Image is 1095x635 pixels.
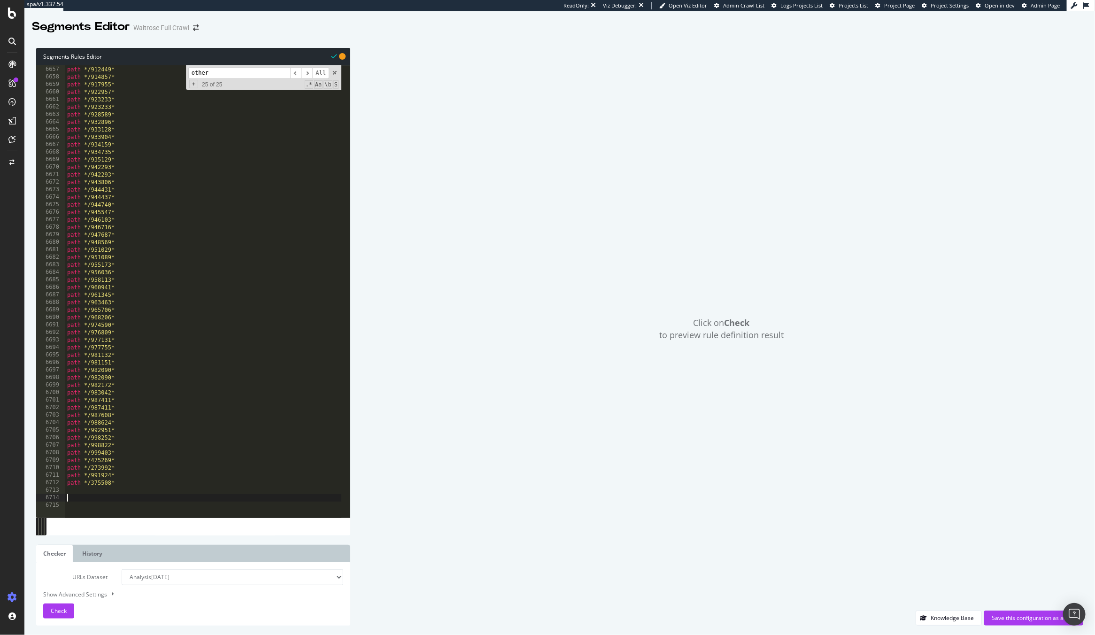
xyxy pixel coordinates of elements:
[884,2,915,9] span: Project Page
[333,80,339,89] span: Search In Selection
[305,80,313,89] span: RegExp Search
[36,178,65,186] div: 6672
[36,224,65,231] div: 6678
[36,472,65,479] div: 6711
[36,426,65,434] div: 6705
[36,66,65,73] div: 6657
[36,545,73,562] a: Checker
[563,2,589,9] div: ReadOnly:
[36,314,65,321] div: 6690
[780,2,823,9] span: Logs Projects List
[75,545,109,562] a: History
[36,457,65,464] div: 6709
[36,239,65,246] div: 6680
[36,81,65,88] div: 6659
[36,96,65,103] div: 6661
[36,171,65,178] div: 6671
[36,194,65,201] div: 6674
[36,299,65,306] div: 6688
[36,284,65,291] div: 6686
[188,67,290,79] input: Search for
[36,569,115,585] label: URLs Dataset
[36,291,65,299] div: 6687
[339,52,346,61] span: You have unsaved modifications
[916,611,982,626] button: Knowledge Base
[312,67,329,79] span: Alt-Enter
[725,317,750,328] strong: Check
[51,607,67,615] span: Check
[36,306,65,314] div: 6689
[36,434,65,441] div: 6706
[36,411,65,419] div: 6703
[36,389,65,396] div: 6700
[324,80,332,89] span: Whole Word Search
[984,611,1083,626] button: Save this configuration as active
[290,67,301,79] span: ​
[36,209,65,216] div: 6676
[36,351,65,359] div: 6695
[301,67,313,79] span: ​
[36,441,65,449] div: 6707
[36,118,65,126] div: 6664
[603,2,637,9] div: Viz Debugger:
[189,80,198,88] span: Toggle Replace mode
[875,2,915,9] a: Project Page
[771,2,823,9] a: Logs Projects List
[992,614,1076,622] div: Save this configuration as active
[36,366,65,374] div: 6697
[36,502,65,509] div: 6715
[830,2,868,9] a: Projects List
[669,2,707,9] span: Open Viz Editor
[36,111,65,118] div: 6663
[36,396,65,404] div: 6701
[659,2,707,9] a: Open Viz Editor
[36,201,65,209] div: 6675
[36,494,65,502] div: 6714
[36,404,65,411] div: 6702
[36,329,65,336] div: 6692
[36,186,65,194] div: 6673
[36,321,65,329] div: 6691
[714,2,764,9] a: Admin Crawl List
[922,2,969,9] a: Project Settings
[36,141,65,148] div: 6667
[1022,2,1060,9] a: Admin Page
[916,614,982,622] a: Knowledge Base
[36,126,65,133] div: 6665
[36,246,65,254] div: 6681
[36,73,65,81] div: 6658
[331,52,337,61] span: Syntax is valid
[36,48,350,65] div: Segments Rules Editor
[43,604,74,619] button: Check
[36,276,65,284] div: 6685
[36,336,65,344] div: 6693
[36,359,65,366] div: 6696
[36,103,65,111] div: 6662
[36,374,65,381] div: 6698
[36,261,65,269] div: 6683
[976,2,1015,9] a: Open in dev
[839,2,868,9] span: Projects List
[198,81,226,88] span: 25 of 25
[931,2,969,9] span: Project Settings
[314,80,323,89] span: CaseSensitive Search
[36,449,65,457] div: 6708
[723,2,764,9] span: Admin Crawl List
[32,19,130,35] div: Segments Editor
[36,254,65,261] div: 6682
[1063,603,1086,626] div: Open Intercom Messenger
[985,2,1015,9] span: Open in dev
[36,381,65,389] div: 6699
[36,269,65,276] div: 6684
[36,590,336,599] div: Show Advanced Settings
[931,614,974,622] div: Knowledge Base
[36,163,65,171] div: 6670
[659,317,784,341] span: Click on to preview rule definition result
[36,216,65,224] div: 6677
[36,148,65,156] div: 6668
[133,23,189,32] div: Waitrose Full Crawl
[36,487,65,494] div: 6713
[36,344,65,351] div: 6694
[36,479,65,487] div: 6712
[36,231,65,239] div: 6679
